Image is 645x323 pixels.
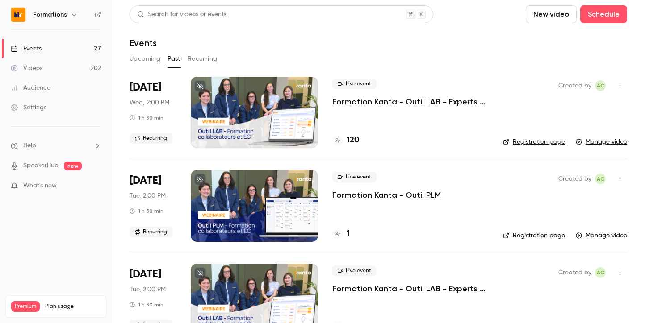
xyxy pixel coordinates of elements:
span: Anaïs Cachelou [595,267,606,278]
div: Audience [11,83,50,92]
button: Recurring [188,52,218,66]
div: 1 h 30 min [130,301,163,308]
button: Schedule [580,5,627,23]
a: 120 [332,134,359,146]
div: 1 h 30 min [130,114,163,121]
div: Sep 3 Wed, 2:00 PM (Europe/Paris) [130,77,176,148]
a: Formation Kanta - Outil LAB - Experts Comptables & Collaborateurs [332,96,489,107]
span: Help [23,141,36,150]
h6: Formations [33,10,67,19]
h4: 1 [347,228,350,240]
span: Wed, 2:00 PM [130,98,169,107]
span: Tue, 2:00 PM [130,191,166,200]
button: Upcoming [130,52,160,66]
span: Plan usage [45,303,101,310]
span: Premium [11,301,40,312]
span: Tue, 2:00 PM [130,285,166,294]
h1: Events [130,37,157,48]
span: Recurring [130,133,172,144]
div: Videos [11,64,42,73]
img: Formations [11,8,25,22]
span: [DATE] [130,80,161,95]
span: Anaïs Cachelou [595,80,606,91]
h4: 120 [347,134,359,146]
span: Live event [332,79,377,89]
div: Search for videos or events [137,10,226,19]
span: Created by [558,267,591,278]
span: AC [597,80,604,91]
div: Settings [11,103,46,112]
span: Created by [558,174,591,184]
li: help-dropdown-opener [11,141,101,150]
a: 1 [332,228,350,240]
span: AC [597,267,604,278]
a: Registration page [503,231,565,240]
a: Formation Kanta - Outil PLM [332,190,441,200]
span: What's new [23,181,57,190]
span: Created by [558,80,591,91]
span: new [64,161,82,170]
button: Past [168,52,180,66]
a: SpeakerHub [23,161,59,170]
div: 1 h 30 min [130,207,163,215]
a: Registration page [503,137,565,146]
span: Anaïs Cachelou [595,174,606,184]
a: Formation Kanta - Outil LAB - Experts Comptables & Collaborateurs [332,283,489,294]
span: [DATE] [130,174,161,188]
a: Manage video [576,231,627,240]
span: AC [597,174,604,184]
a: Manage video [576,137,627,146]
span: Live event [332,265,377,276]
span: Live event [332,172,377,182]
div: Events [11,44,42,53]
div: Sep 2 Tue, 2:00 PM (Europe/Paris) [130,170,176,241]
span: Recurring [130,227,172,237]
iframe: Noticeable Trigger [90,182,101,190]
span: [DATE] [130,267,161,282]
button: New video [526,5,577,23]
